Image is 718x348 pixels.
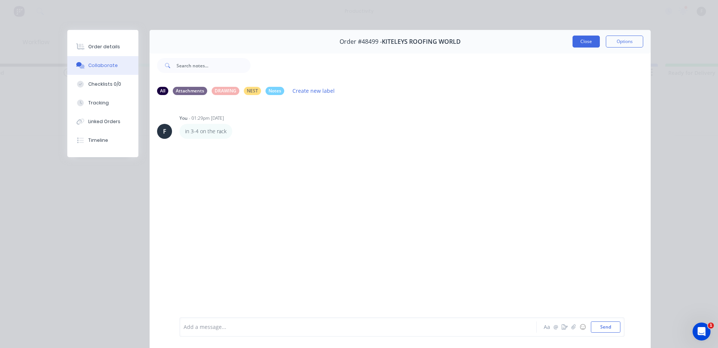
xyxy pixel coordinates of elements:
[578,323,587,332] button: ☺
[244,87,261,95] div: NEST
[88,43,120,50] div: Order details
[382,38,461,45] span: KITELEYS ROOFING WORLD
[177,58,251,73] input: Search notes...
[551,323,560,332] button: @
[340,38,382,45] span: Order #48499 -
[606,36,643,48] button: Options
[542,323,551,332] button: Aa
[88,137,108,144] div: Timeline
[88,62,118,69] div: Collaborate
[189,115,224,122] div: - 01:29pm [DATE]
[179,115,187,122] div: You
[693,323,711,341] iframe: Intercom live chat
[67,112,138,131] button: Linked Orders
[157,87,168,95] div: All
[67,75,138,94] button: Checklists 0/0
[591,321,620,333] button: Send
[67,131,138,150] button: Timeline
[212,87,239,95] div: DRAWING
[67,94,138,112] button: Tracking
[88,81,121,88] div: Checklists 0/0
[173,87,207,95] div: Attachments
[573,36,600,48] button: Close
[289,86,339,96] button: Create new label
[67,56,138,75] button: Collaborate
[708,323,714,329] span: 1
[67,37,138,56] button: Order details
[88,100,109,106] div: Tracking
[185,128,227,135] p: in 3-4 on the rack
[88,118,120,125] div: Linked Orders
[266,87,284,95] div: Notes
[163,127,166,136] div: F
